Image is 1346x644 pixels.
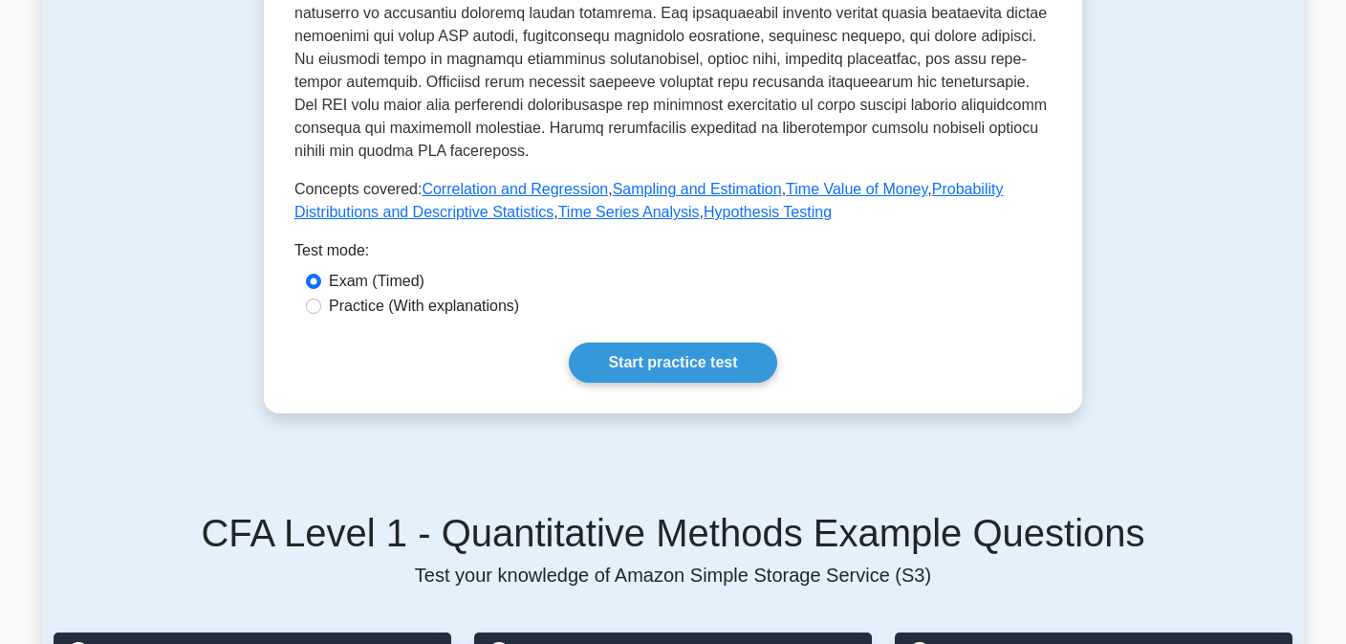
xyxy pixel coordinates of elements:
p: Test your knowledge of Amazon Simple Storage Service (S3) [54,564,1292,587]
a: Time Value of Money [786,181,927,197]
p: Concepts covered: , , , , , [294,178,1052,224]
a: Start practice test [569,343,776,383]
h5: CFA Level 1 - Quantitative Methods Example Questions [54,510,1292,556]
a: Sampling and Estimation [613,181,782,197]
a: Correlation and Regression [422,181,608,197]
label: Practice (With explanations) [329,295,519,318]
a: Time Series Analysis [558,204,700,220]
a: Hypothesis Testing [704,204,832,220]
label: Exam (Timed) [329,270,424,293]
div: Test mode: [294,239,1052,270]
